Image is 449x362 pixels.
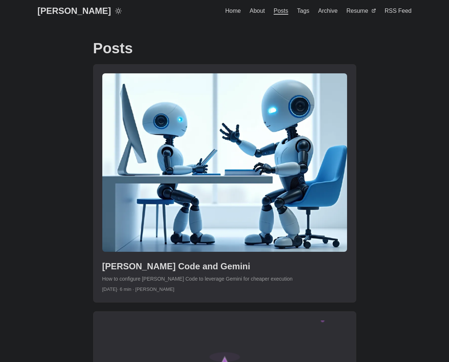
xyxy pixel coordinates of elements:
a: post link to Claude Code and Gemini [94,65,356,302]
span: Archive [318,8,338,14]
span: About [250,8,265,14]
span: Home [225,8,241,14]
span: Resume [346,8,368,14]
span: Tags [297,8,309,14]
span: Posts [274,8,288,15]
h1: Posts [93,39,356,57]
span: RSS Feed [385,8,412,14]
